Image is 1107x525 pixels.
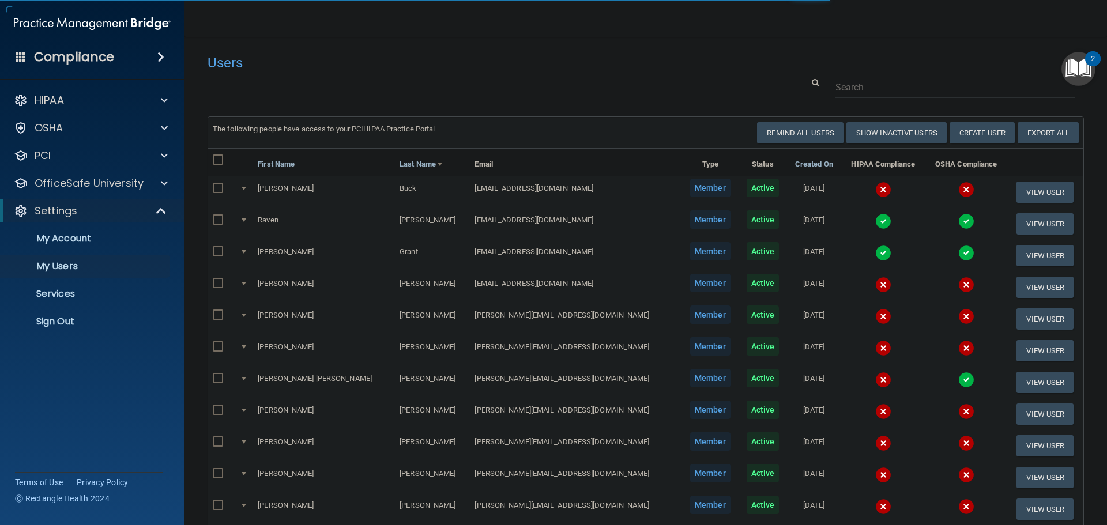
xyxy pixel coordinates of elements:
td: [EMAIL_ADDRESS][DOMAIN_NAME] [470,271,681,303]
span: Member [690,401,731,419]
td: Buck [395,176,470,208]
img: cross.ca9f0e7f.svg [875,403,891,420]
span: Member [690,274,731,292]
span: Active [747,432,780,451]
td: [PERSON_NAME][EMAIL_ADDRESS][DOMAIN_NAME] [470,367,681,398]
img: cross.ca9f0e7f.svg [958,467,974,483]
p: My Account [7,233,165,244]
span: Member [690,210,731,229]
button: View User [1016,467,1074,488]
a: OSHA [14,121,168,135]
a: Terms of Use [15,477,63,488]
img: cross.ca9f0e7f.svg [875,435,891,451]
img: PMB logo [14,12,171,35]
td: [PERSON_NAME] [253,493,395,525]
p: PCI [35,149,51,163]
td: [DATE] [787,303,841,335]
span: Member [690,179,731,197]
th: OSHA Compliance [925,149,1007,176]
img: tick.e7d51cea.svg [958,245,974,261]
td: [PERSON_NAME][EMAIL_ADDRESS][DOMAIN_NAME] [470,335,681,367]
td: [PERSON_NAME] [253,430,395,462]
td: [PERSON_NAME] [395,462,470,493]
td: [EMAIL_ADDRESS][DOMAIN_NAME] [470,208,681,240]
button: View User [1016,498,1074,520]
span: Member [690,496,731,514]
p: Services [7,288,165,300]
td: [DATE] [787,271,841,303]
td: [PERSON_NAME] [253,335,395,367]
td: [DATE] [787,208,841,240]
td: [PERSON_NAME] [253,398,395,430]
a: Last Name [400,157,442,171]
input: Search [835,77,1075,98]
img: cross.ca9f0e7f.svg [958,277,974,293]
button: View User [1016,213,1074,235]
button: View User [1016,245,1074,266]
td: [PERSON_NAME] [395,208,470,240]
span: Member [690,337,731,356]
td: [PERSON_NAME] [253,462,395,493]
img: cross.ca9f0e7f.svg [875,340,891,356]
td: [PERSON_NAME] [395,303,470,335]
td: [PERSON_NAME] [395,398,470,430]
td: [DATE] [787,176,841,208]
a: Export All [1018,122,1079,143]
h4: Users [208,55,711,70]
img: tick.e7d51cea.svg [875,245,891,261]
th: HIPAA Compliance [841,149,925,176]
td: [PERSON_NAME] [253,271,395,303]
img: cross.ca9f0e7f.svg [958,182,974,198]
div: 2 [1091,59,1095,74]
p: My Users [7,260,165,272]
span: Active [747,369,780,387]
td: [EMAIL_ADDRESS][DOMAIN_NAME] [470,176,681,208]
button: Create User [950,122,1015,143]
button: View User [1016,435,1074,456]
td: Raven [253,208,395,240]
p: Sign Out [7,316,165,327]
td: [PERSON_NAME] [253,303,395,335]
a: Privacy Policy [77,477,129,488]
td: [PERSON_NAME] [253,240,395,271]
th: Type [682,149,739,176]
td: [PERSON_NAME] [PERSON_NAME] [253,367,395,398]
a: HIPAA [14,93,168,107]
span: Member [690,432,731,451]
td: [PERSON_NAME] [395,493,470,525]
td: [DATE] [787,430,841,462]
a: Created On [795,157,833,171]
p: Settings [35,204,77,218]
td: [PERSON_NAME] [395,367,470,398]
span: Active [747,401,780,419]
a: OfficeSafe University [14,176,168,190]
td: [EMAIL_ADDRESS][DOMAIN_NAME] [470,240,681,271]
span: Active [747,210,780,229]
img: tick.e7d51cea.svg [875,213,891,229]
button: Open Resource Center, 2 new notifications [1061,52,1095,86]
td: [PERSON_NAME] [395,271,470,303]
span: Active [747,179,780,197]
td: [PERSON_NAME] [253,176,395,208]
button: View User [1016,372,1074,393]
td: [DATE] [787,398,841,430]
img: tick.e7d51cea.svg [958,372,974,388]
img: cross.ca9f0e7f.svg [958,340,974,356]
td: [DATE] [787,493,841,525]
span: Member [690,464,731,482]
p: OfficeSafe University [35,176,144,190]
img: cross.ca9f0e7f.svg [875,498,891,515]
span: Member [690,305,731,324]
th: Status [739,149,787,176]
span: Ⓒ Rectangle Health 2024 [15,493,110,504]
span: Member [690,242,731,260]
span: Active [747,464,780,482]
span: The following people have access to your PCIHIPAA Practice Portal [213,124,435,133]
button: View User [1016,403,1074,425]
td: [PERSON_NAME][EMAIL_ADDRESS][DOMAIN_NAME] [470,493,681,525]
a: First Name [258,157,295,171]
img: cross.ca9f0e7f.svg [875,372,891,388]
p: OSHA [35,121,63,135]
img: cross.ca9f0e7f.svg [875,182,891,198]
button: Remind All Users [757,122,844,143]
